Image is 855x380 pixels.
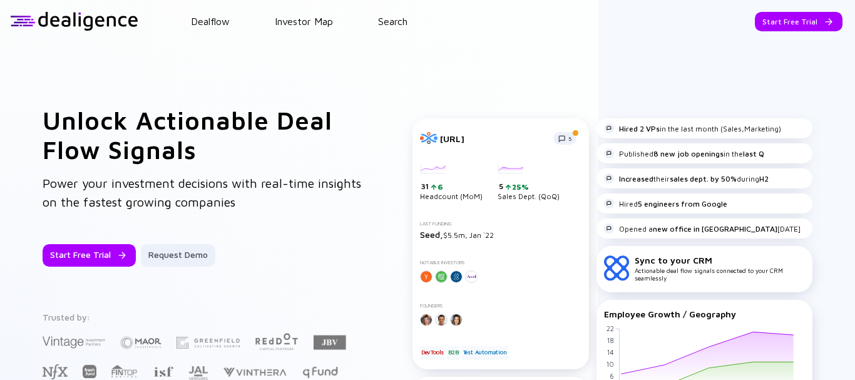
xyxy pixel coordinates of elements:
[188,366,208,380] img: JAL Ventures
[43,335,105,349] img: Vintage Investment Partners
[511,182,529,192] div: 25%
[421,182,483,192] div: 31
[604,123,781,133] div: in the last month (Sales,Marketing)
[619,174,653,183] strong: Increased
[759,174,769,183] strong: H2
[420,260,581,265] div: Notable Investors
[604,173,769,183] div: their during
[635,255,805,282] div: Actionable deal flow signals connected to your CRM seamlessly
[111,364,138,378] img: FINTOP Capital
[462,346,508,359] div: Test Automation
[653,224,777,234] strong: new office in [GEOGRAPHIC_DATA]
[619,124,660,133] strong: Hired 2 VPs
[498,165,560,201] div: Sales Dept. (QoQ)
[743,149,764,158] strong: last Q
[420,229,443,240] span: Seed,
[420,229,581,240] div: $5.5m, Jan `22
[609,372,613,380] tspan: 6
[606,324,613,332] tspan: 22
[420,346,445,359] div: DevTools
[43,364,68,379] img: NFX
[635,255,805,265] div: Sync to your CRM
[420,303,581,309] div: Founders
[755,12,842,31] button: Start Free Trial
[440,133,546,144] div: [URL]
[606,360,613,368] tspan: 10
[638,199,727,208] strong: 5 engineers from Google
[604,198,727,208] div: Hired
[607,336,613,344] tspan: 18
[275,16,333,27] a: Investor Map
[604,309,805,319] div: Employee Growth / Geography
[153,366,173,377] img: Israel Secondary Fund
[447,346,460,359] div: B2B
[43,176,361,209] span: Power your investment decisions with real-time insights on the fastest growing companies
[420,221,581,227] div: Last Funding
[378,16,407,27] a: Search
[177,337,240,349] img: Greenfield Partners
[223,366,287,378] img: Vinthera
[141,244,215,267] button: Request Demo
[43,244,136,267] button: Start Free Trial
[302,364,339,379] img: Q Fund
[43,312,359,322] div: Trusted by:
[191,16,230,27] a: Dealflow
[43,105,362,164] h1: Unlock Actionable Deal Flow Signals
[670,174,737,183] strong: sales dept. by 50%
[607,348,613,356] tspan: 14
[255,331,299,351] img: Red Dot Capital Partners
[436,182,443,192] div: 6
[499,182,560,192] div: 5
[420,165,483,201] div: Headcount (MoM)
[604,223,801,234] div: Opened a [DATE]
[604,148,764,158] div: Published in the
[120,332,161,353] img: Maor Investments
[314,334,346,351] img: JBV Capital
[653,149,724,158] strong: 8 new job openings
